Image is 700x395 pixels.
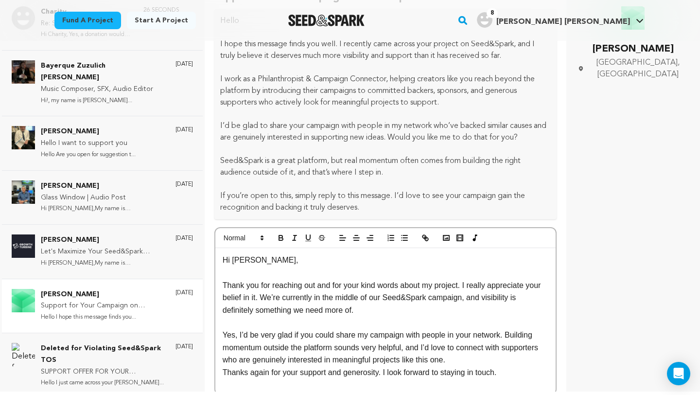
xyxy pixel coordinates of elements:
[223,329,548,366] p: Yes, I’d be very glad if you could share my campaign with people in your network. Building moment...
[175,343,193,351] p: [DATE]
[175,126,193,134] p: [DATE]
[288,15,365,26] img: Seed&Spark Logo Dark Mode
[127,12,196,29] a: Start a project
[41,258,166,269] p: Hi [PERSON_NAME],My name is [PERSON_NAME], a Market...
[588,57,688,80] span: [GEOGRAPHIC_DATA], [GEOGRAPHIC_DATA]
[220,120,551,144] p: I’d be glad to share your campaign with people in my network who’ve backed similar causes and are...
[41,84,166,95] p: Music Composer, SFX, Audio Editor
[41,203,166,215] p: Hi [PERSON_NAME],My name is [PERSON_NAME], I'm...
[223,254,548,267] p: Hi [PERSON_NAME],
[41,95,166,107] p: Hi!, my name is [PERSON_NAME]...
[288,15,365,26] a: Seed&Spark Homepage
[578,41,688,57] p: [PERSON_NAME]
[12,60,35,84] img: Bayerque Zuzulich Duggan Photo
[175,289,193,297] p: [DATE]
[41,366,166,378] p: SUPPORT OFFER FOR YOUR CAMPAIGN
[175,234,193,242] p: [DATE]
[41,138,136,149] p: Hello I want to support you
[667,362,690,385] div: Open Intercom Messenger
[477,12,630,28] div: Annie Rongwei Q.'s Profile
[41,180,166,192] p: [PERSON_NAME]
[41,246,166,258] p: Let's Maximize Your Seed&Spark Campaign’s Reach with the Latest Updates.
[220,38,551,62] p: I hope this message finds you well. I recently came across your project on Seed&Spark, and I trul...
[487,8,498,18] span: 8
[223,366,548,379] p: Thanks again for your support and generosity. I look forward to staying in touch.
[220,190,551,214] p: If you’re open to this, simply reply to this message. I’d love to see your campaign gain the reco...
[496,18,630,26] span: [PERSON_NAME] [PERSON_NAME]
[12,180,35,204] img: Bob Pepek Photo
[41,289,166,301] p: [PERSON_NAME]
[41,149,136,161] p: Hello Are you open for suggestion t...
[41,343,166,366] p: Deleted for Violating Seed&Spark TOS
[223,279,548,317] p: Thank you for reaching out and for your kind words about my project. I really appreciate your bel...
[41,377,166,389] p: Hello I just came across your [PERSON_NAME]...
[41,312,166,323] p: Hello I hope this message finds you...
[12,234,35,258] img: Kaleb Jones Photo
[12,126,35,149] img: Robert Hayes Photo
[175,180,193,188] p: [DATE]
[175,60,193,68] p: [DATE]
[475,10,646,31] span: Annie Rongwei Q.'s Profile
[220,73,551,108] p: I work as a Philanthropist & Campaign Connector, helping creators like you reach beyond the platf...
[477,12,492,28] img: user.png
[41,234,166,246] p: [PERSON_NAME]
[475,10,646,28] a: Annie Rongwei Q.'s Profile
[41,126,136,138] p: [PERSON_NAME]
[12,289,35,312] img: Danielle Bernard Photo
[12,343,35,366] img: Deleted for Violating Seed&Spark TOS Photo
[41,60,166,84] p: Bayerque Zuzulich [PERSON_NAME]
[41,192,166,204] p: Glass Window | Audio Post
[54,12,121,29] a: Fund a project
[220,155,551,179] p: Seed&Spark is a great platform, but real momentum often comes from building the right audience ou...
[41,300,166,312] p: Support for Your Campaign on Seed&Spark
